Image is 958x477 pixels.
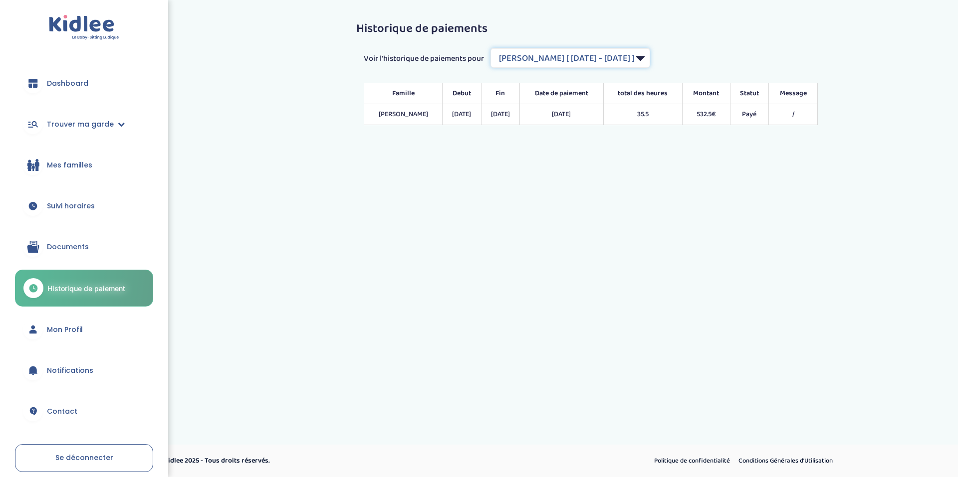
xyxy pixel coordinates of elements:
[15,270,153,307] a: Historique de paiement
[47,242,89,252] span: Documents
[15,106,153,142] a: Trouver ma garde
[356,22,825,35] h3: Historique de paiements
[47,324,83,335] span: Mon Profil
[49,15,119,40] img: logo.svg
[519,83,603,104] th: Date de paiement
[15,393,153,429] a: Contact
[158,456,521,466] p: © Kidlee 2025 - Tous droits réservés.
[47,201,95,211] span: Suivi horaires
[651,455,733,468] a: Politique de confidentialité
[15,188,153,224] a: Suivi horaires
[15,312,153,347] a: Mon Profil
[15,444,153,472] a: Se déconnecter
[443,104,481,125] td: [DATE]
[364,104,443,125] td: [PERSON_NAME]
[603,83,682,104] th: total des heures
[47,406,77,417] span: Contact
[364,53,484,65] span: Voir l'historique de paiements pour
[768,83,817,104] th: Message
[735,455,836,468] a: Conditions Générales d’Utilisation
[47,365,93,376] span: Notifications
[364,83,443,104] th: Famille
[730,104,768,125] td: Payé
[730,83,768,104] th: Statut
[443,83,481,104] th: Debut
[55,453,113,463] span: Se déconnecter
[682,83,730,104] th: Montant
[47,160,92,170] span: Mes familles
[481,83,519,104] th: Fin
[519,104,603,125] td: [DATE]
[47,283,125,294] span: Historique de paiement
[15,65,153,101] a: Dashboard
[15,229,153,265] a: Documents
[47,78,88,89] span: Dashboard
[768,104,817,125] td: /
[682,104,730,125] td: 532.5€
[47,119,114,130] span: Trouver ma garde
[15,352,153,388] a: Notifications
[603,104,682,125] td: 35.5
[481,104,519,125] td: [DATE]
[15,147,153,183] a: Mes familles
